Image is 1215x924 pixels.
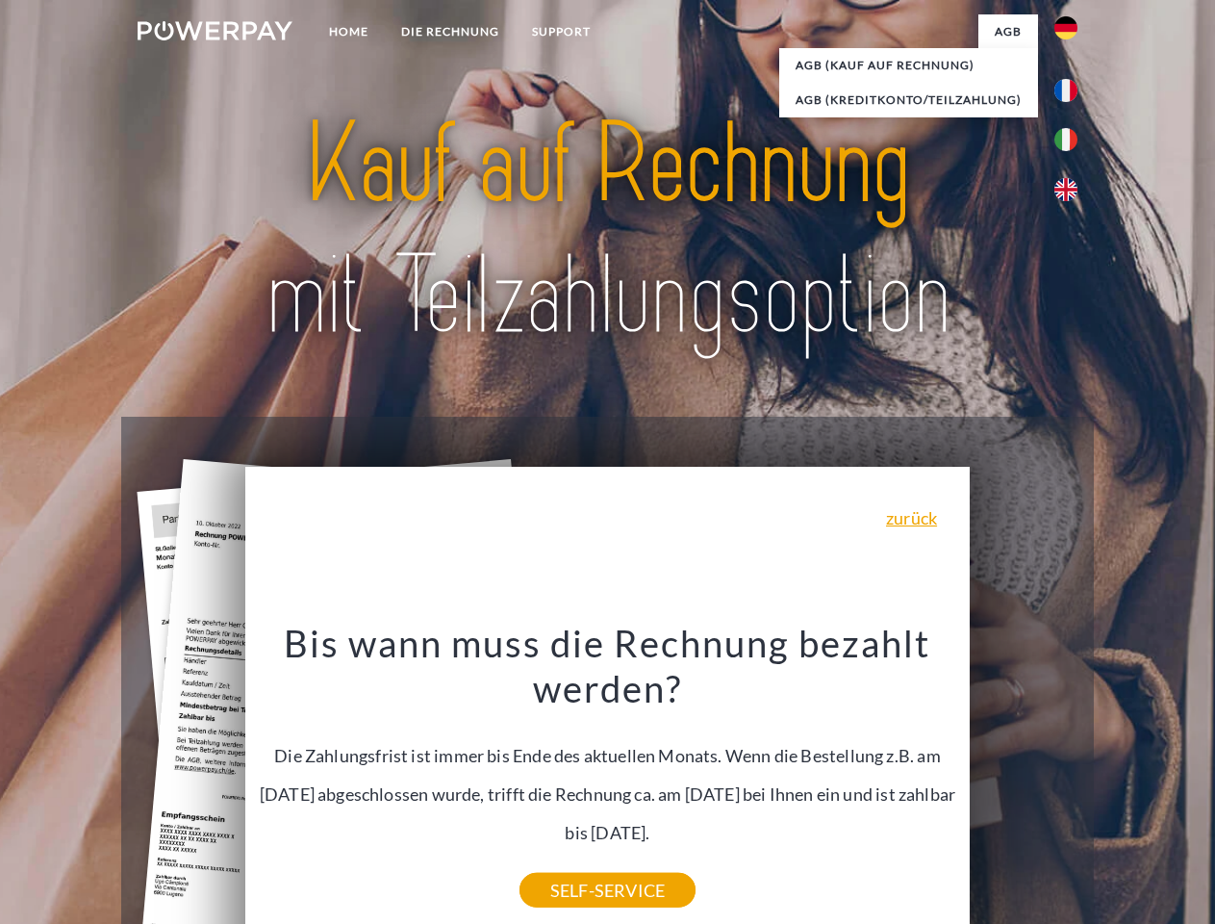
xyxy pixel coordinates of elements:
[138,21,292,40] img: logo-powerpay-white.svg
[519,873,696,908] a: SELF-SERVICE
[184,92,1031,369] img: title-powerpay_de.svg
[257,620,959,890] div: Die Zahlungsfrist ist immer bis Ende des aktuellen Monats. Wenn die Bestellung z.B. am [DATE] abg...
[1054,178,1077,201] img: en
[779,83,1038,117] a: AGB (Kreditkonto/Teilzahlung)
[779,48,1038,83] a: AGB (Kauf auf Rechnung)
[978,14,1038,49] a: agb
[1054,128,1077,151] img: it
[313,14,385,49] a: Home
[1054,16,1077,39] img: de
[385,14,516,49] a: DIE RECHNUNG
[516,14,607,49] a: SUPPORT
[257,620,959,712] h3: Bis wann muss die Rechnung bezahlt werden?
[886,509,937,526] a: zurück
[1054,79,1077,102] img: fr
